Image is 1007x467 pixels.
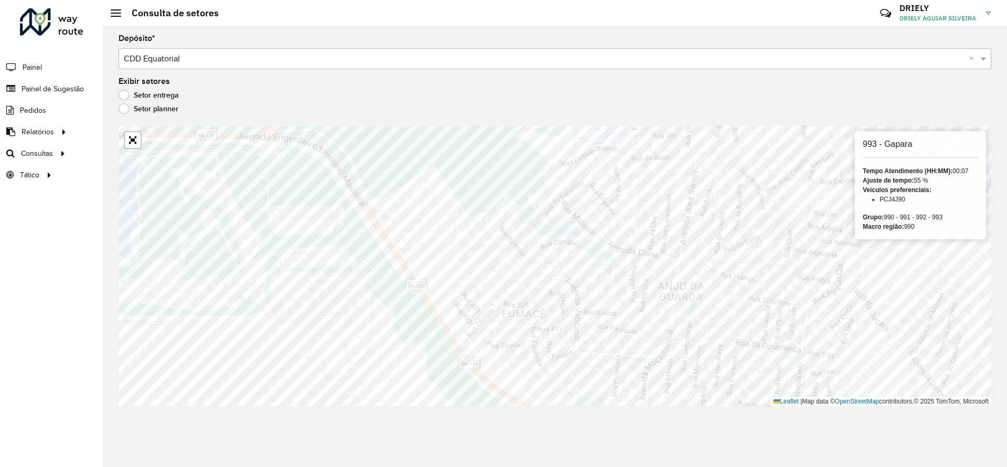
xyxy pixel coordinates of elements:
label: Setor planner [119,103,178,114]
li: PCJ4J90 [880,195,978,204]
label: Depósito [119,32,155,45]
span: Pedidos [20,105,46,116]
strong: Ajuste de tempo: [863,177,914,184]
span: | [800,398,802,405]
h3: DRIELY [899,3,978,13]
div: 55 % [863,176,978,185]
div: 990 - 991 - 992 - 993 [863,213,978,222]
span: Painel [23,62,42,73]
a: Contato Rápido [874,2,897,25]
a: Leaflet [774,398,799,405]
span: Clear all [969,52,978,65]
strong: Veículos preferenciais: [863,186,931,194]
a: OpenStreetMap [835,398,880,405]
span: Painel de Sugestão [22,83,84,94]
strong: Macro região: [863,223,904,230]
a: Abrir mapa em tela cheia [125,132,141,148]
span: Relatórios [22,126,54,137]
label: Setor entrega [119,90,179,100]
div: Map data © contributors,© 2025 TomTom, Microsoft [771,397,991,406]
strong: Tempo Atendimento (HH:MM): [863,167,952,175]
label: Exibir setores [119,75,170,88]
div: 990 [863,222,978,231]
span: Consultas [21,148,53,159]
strong: Grupo: [863,214,884,221]
span: DRIELY AGUIAR SILVEIRA [899,14,978,23]
h2: Consulta de setores [121,7,219,19]
div: 00:07 [863,166,978,176]
span: Tático [20,169,39,181]
h6: 993 - Gapara [863,139,978,149]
